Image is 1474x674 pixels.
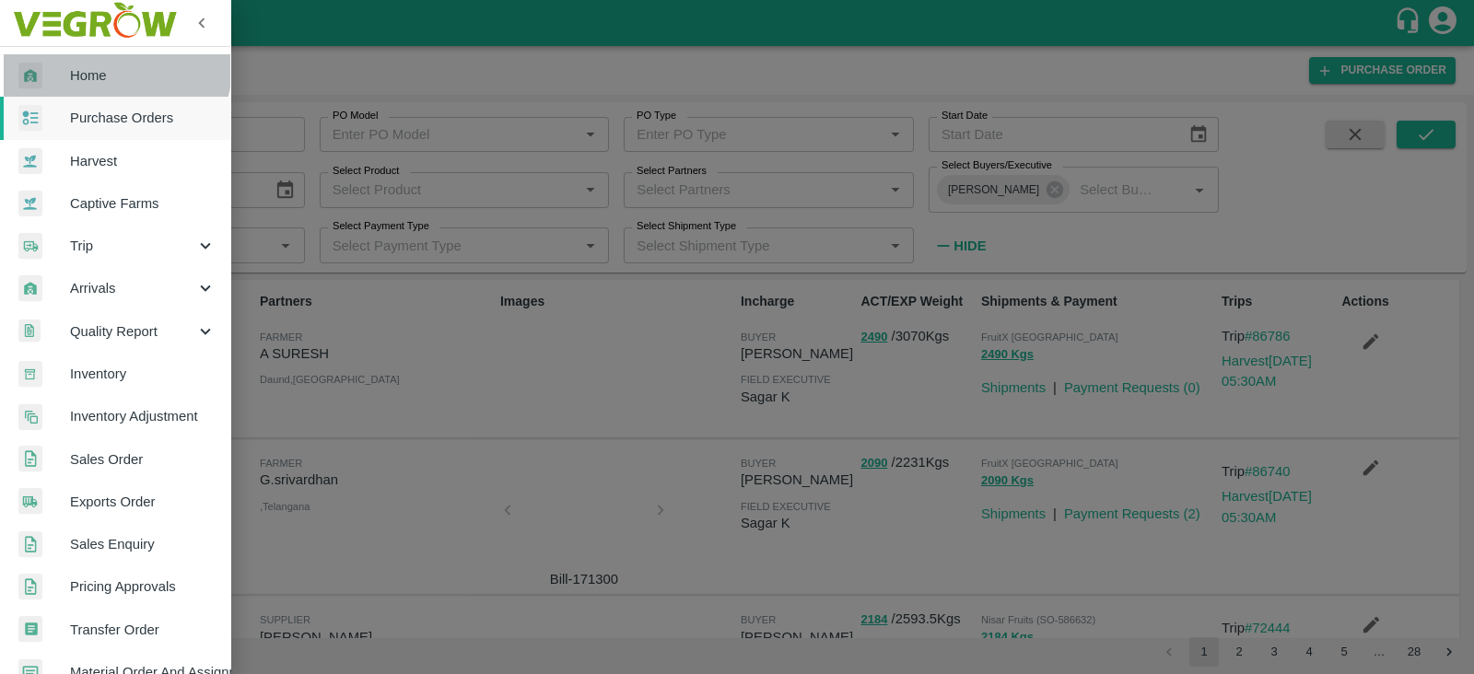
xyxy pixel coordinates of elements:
span: Arrivals [70,278,195,298]
img: whArrival [18,275,42,302]
img: reciept [18,105,42,132]
span: Quality Report [70,321,195,342]
img: inventory [18,403,42,430]
img: sales [18,446,42,472]
span: Exports Order [70,492,216,512]
span: Pricing Approvals [70,576,216,597]
img: delivery [18,233,42,260]
span: Purchase Orders [70,108,216,128]
span: Sales Enquiry [70,534,216,554]
span: Sales Order [70,449,216,470]
span: Inventory Adjustment [70,406,216,426]
img: sales [18,574,42,600]
span: Transfer Order [70,620,216,640]
img: whArrival [18,63,42,89]
img: qualityReport [18,320,41,343]
img: sales [18,531,42,558]
span: Harvest [70,151,216,171]
img: harvest [18,147,42,175]
img: harvest [18,190,42,217]
img: whInventory [18,361,42,388]
span: Inventory [70,364,216,384]
span: Captive Farms [70,193,216,214]
span: Home [70,65,216,86]
img: whTransfer [18,616,42,643]
img: shipments [18,488,42,515]
span: Trip [70,236,195,256]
